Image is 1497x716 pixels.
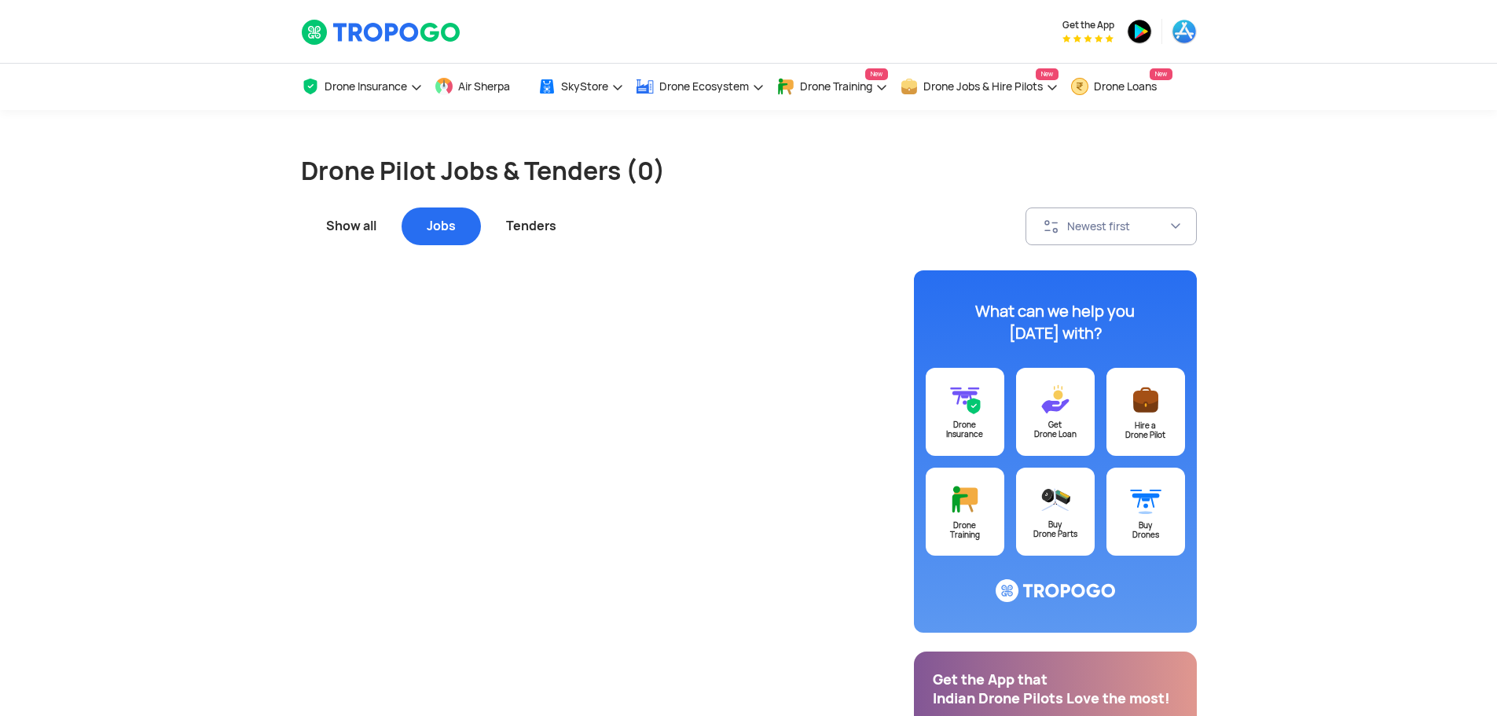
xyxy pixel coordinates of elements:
span: Air Sherpa [458,80,510,93]
img: ic_drone_insurance@3x.svg [949,384,981,415]
div: Buy Drones [1106,521,1185,540]
img: ic_logo@3x.svg [996,579,1115,603]
div: Buy Drone Parts [1016,520,1095,539]
span: New [865,68,888,80]
span: Drone Ecosystem [659,80,749,93]
span: Drone Training [800,80,872,93]
a: Drone Jobs & Hire PilotsNew [900,64,1059,110]
img: App Raking [1062,35,1114,42]
div: What can we help you [DATE] with? [957,300,1154,344]
img: ic_postajob@3x.svg [1130,384,1161,416]
a: GetDrone Loan [1016,368,1095,456]
img: ic_droneparts@3x.svg [1040,483,1071,515]
img: ic_training@3x.svg [949,483,981,516]
div: Indian Drone Pilots Love the most! [933,689,1178,708]
div: Jobs [402,207,481,245]
img: ic_playstore.png [1127,19,1152,44]
div: Hire a Drone Pilot [1106,421,1185,440]
span: SkyStore [561,80,608,93]
a: Air Sherpa [435,64,526,110]
a: BuyDrone Parts [1016,468,1095,556]
img: TropoGo Logo [301,19,462,46]
span: Drone Insurance [325,80,407,93]
a: Drone TrainingNew [776,64,888,110]
span: Drone Jobs & Hire Pilots [923,80,1043,93]
span: New [1036,68,1059,80]
span: Drone Loans [1094,80,1157,93]
div: Drone Insurance [926,420,1004,439]
a: Drone Insurance [301,64,423,110]
button: Newest first [1026,207,1197,245]
a: DroneTraining [926,468,1004,556]
div: Drone Training [926,521,1004,540]
div: Get Drone Loan [1016,420,1095,439]
div: Newest first [1067,219,1169,233]
span: New [1150,68,1172,80]
a: Hire aDrone Pilot [1106,368,1185,456]
h1: Drone Pilot Jobs & Tenders (0) [301,154,1197,189]
span: Get the App [1062,19,1114,31]
div: Show all [301,207,402,245]
a: Drone LoansNew [1070,64,1172,110]
a: SkyStore [538,64,624,110]
div: Tenders [481,207,582,245]
img: ic_appstore.png [1172,19,1197,44]
div: Get the App that [933,670,1178,689]
img: ic_buydrone@3x.svg [1130,483,1161,516]
a: BuyDrones [1106,468,1185,556]
img: ic_loans@3x.svg [1040,384,1071,415]
a: DroneInsurance [926,368,1004,456]
a: Drone Ecosystem [636,64,765,110]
